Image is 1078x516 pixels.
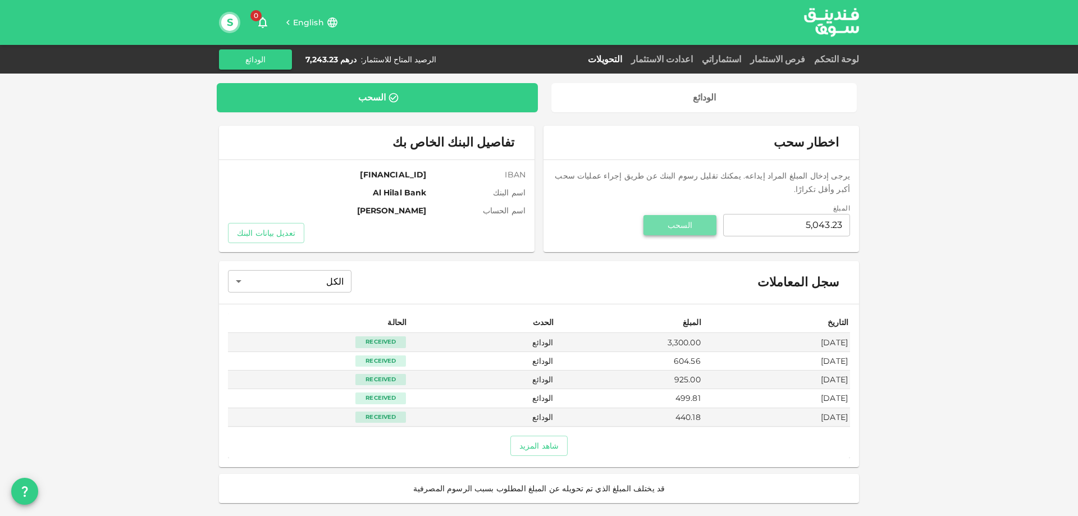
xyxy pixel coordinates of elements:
div: الرصيد المتاح للاستثمار : [361,54,436,65]
button: S [221,14,238,31]
span: 0 [250,10,262,21]
span: [FINANCIAL_ID] [228,169,426,180]
span: اخطار سحب [774,135,839,150]
input: amount [723,214,850,236]
div: الحالة [378,316,406,329]
button: الودائع [219,49,292,70]
td: الودائع [408,389,555,408]
a: استثماراتي [697,54,746,65]
span: المبلغ [833,204,850,212]
a: الودائع [551,83,857,112]
div: Received [355,412,406,423]
span: اسم البنك [426,187,526,198]
span: يرجى إدخال المبلغ المراد إيداعه. يمكنك تقليل رسوم البنك عن طريق إجراء عمليات سحب أكبر وأقل تكرارًا. [555,171,850,194]
img: logo [789,1,874,44]
span: اسم الحساب [426,205,526,216]
td: [DATE] [703,352,850,371]
span: Al Hilal Bank [228,187,426,198]
div: الودائع [693,92,716,103]
a: logo [804,1,859,44]
td: [DATE] [703,408,850,427]
div: درهم 7,243.23 [305,54,357,65]
button: السحب [643,215,716,235]
span: سجل المعاملات [757,275,839,290]
div: التاريخ [820,316,848,329]
a: السحب [217,83,538,112]
td: [DATE] [703,333,850,351]
td: 499.81 [556,389,703,408]
div: Received [355,392,406,404]
a: اعدادت الاستثمار [627,54,697,65]
div: Received [355,355,406,367]
td: الودائع [408,408,555,427]
div: السحب [358,92,386,103]
td: 440.18 [556,408,703,427]
a: لوحة التحكم [810,54,859,65]
td: 604.56 [556,352,703,371]
button: question [11,478,38,505]
td: [DATE] [703,371,850,389]
div: Received [355,336,406,348]
a: فرص الاستثمار [746,54,810,65]
td: 925.00 [556,371,703,389]
td: 3,300.00 [556,333,703,351]
span: قد يختلف المبلغ الذي تم تحويله عن المبلغ المطلوب بسبب الرسوم المصرفية [413,483,665,494]
td: [DATE] [703,389,850,408]
div: الكل [228,270,351,293]
div: الحدث [526,316,554,329]
button: شاهد المزيد [510,436,568,456]
span: English [293,17,324,28]
button: تعديل بيانات البنك [228,223,304,243]
span: IBAN [426,169,526,180]
td: الودائع [408,371,555,389]
span: تفاصيل البنك الخاص بك [392,135,514,150]
button: 0 [252,11,274,34]
td: الودائع [408,333,555,351]
span: [PERSON_NAME] [228,205,426,216]
td: الودائع [408,352,555,371]
a: التحويلات [583,54,627,65]
div: Received [355,374,406,385]
div: المبلغ [673,316,701,329]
